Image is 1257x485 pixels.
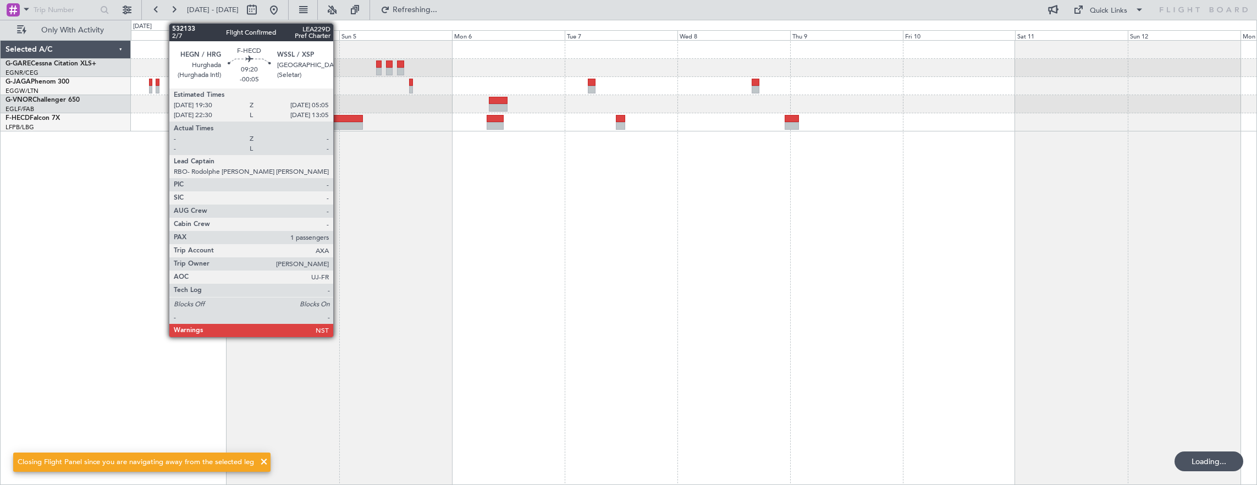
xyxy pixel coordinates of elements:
[565,30,677,40] div: Tue 7
[227,30,339,40] div: Sat 4
[18,457,254,468] div: Closing Flight Panel since you are navigating away from the selected leg
[5,60,31,67] span: G-GARE
[903,30,1016,40] div: Fri 10
[5,115,60,122] a: F-HECDFalcon 7X
[5,97,32,103] span: G-VNOR
[187,5,239,15] span: [DATE] - [DATE]
[5,79,69,85] a: G-JAGAPhenom 300
[5,69,38,77] a: EGNR/CEG
[133,22,152,31] div: [DATE]
[34,2,97,18] input: Trip Number
[114,30,227,40] div: Fri 3
[1090,5,1127,16] div: Quick Links
[339,30,452,40] div: Sun 5
[5,87,38,95] a: EGGW/LTN
[29,26,116,34] span: Only With Activity
[1068,1,1149,19] button: Quick Links
[12,21,119,39] button: Only With Activity
[1128,30,1241,40] div: Sun 12
[5,97,80,103] a: G-VNORChallenger 650
[5,105,34,113] a: EGLF/FAB
[1175,451,1243,471] div: Loading...
[392,6,438,14] span: Refreshing...
[5,115,30,122] span: F-HECD
[452,30,565,40] div: Mon 6
[790,30,903,40] div: Thu 9
[5,123,34,131] a: LFPB/LBG
[1015,30,1128,40] div: Sat 11
[677,30,790,40] div: Wed 8
[5,79,31,85] span: G-JAGA
[5,60,96,67] a: G-GARECessna Citation XLS+
[376,1,442,19] button: Refreshing...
